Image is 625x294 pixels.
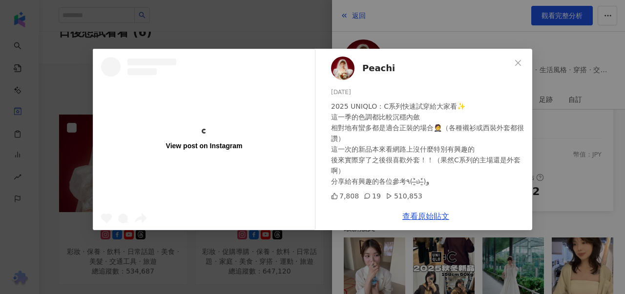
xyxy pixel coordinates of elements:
[508,53,528,73] button: Close
[402,212,449,221] a: 查看原始貼文
[331,57,354,80] img: KOL Avatar
[514,59,522,67] span: close
[386,191,422,201] div: 510,853
[331,191,359,201] div: 7,808
[331,57,511,80] a: KOL AvatarPeachi
[364,191,381,201] div: 19
[362,61,395,75] span: Peachi
[331,88,524,97] div: [DATE]
[166,141,243,150] div: View post on Instagram
[331,101,524,187] div: 2025 UNIQLO：C系列快速試穿給大家看✨ 這一季的色調都比較沉穩內斂 相對地有蠻多都是適合正裝的場合🤵（各種襯衫或西裝外套都很讚） 這一次的新品本來看網路上沒什麼特別有興趣的 後來實際穿...
[93,49,315,230] a: View post on Instagram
